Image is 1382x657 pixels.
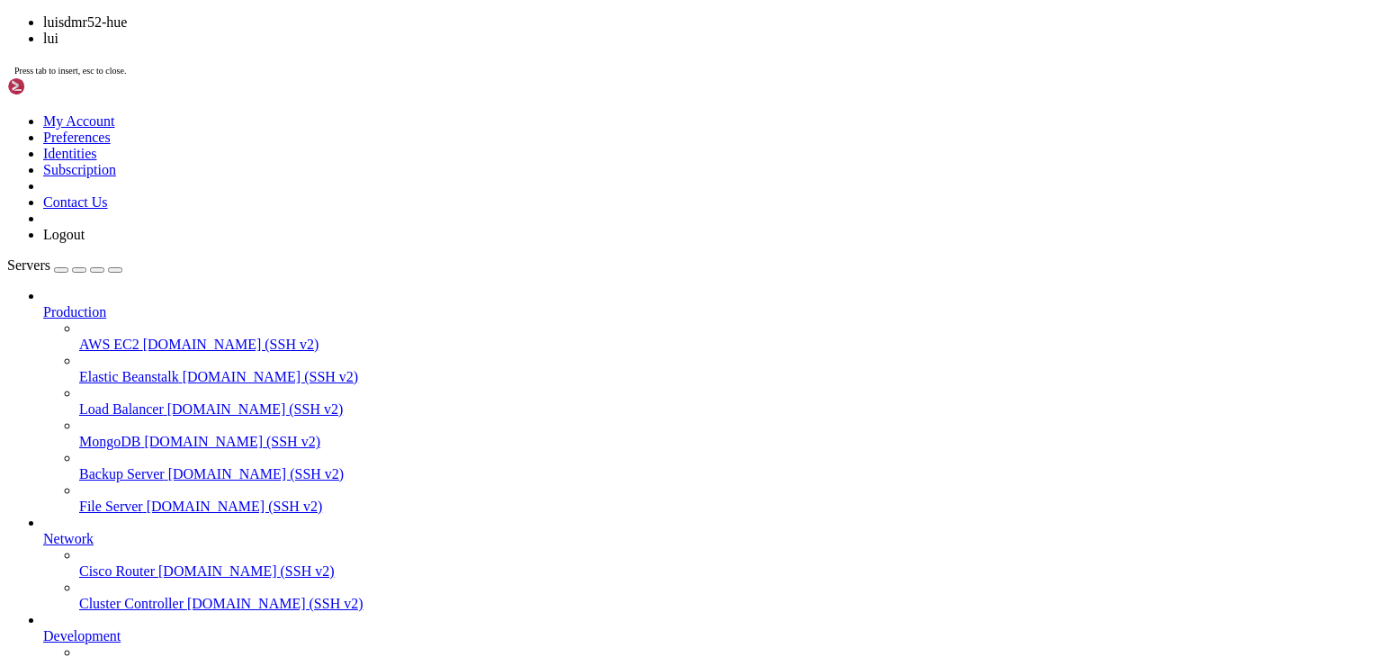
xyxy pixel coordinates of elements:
x-row: nano .env [7,466,1147,481]
li: AWS EC2 [DOMAIN_NAME] (SSH v2) [79,320,1375,353]
span: 33.6 MB/s [432,191,497,205]
x-row: Downloading urllib3-2.5.0-py3-none-any.whl (129 kB) [7,328,1147,344]
x-row: Successfully installed certifi-2025.8.3 charset_normalizer-3.4.3 idna-3.10 python-dotenv-1.1.1 py... [7,374,1147,390]
span: Backup Server [79,466,165,481]
li: Backup Server [DOMAIN_NAME] (SSH v2) [79,450,1375,482]
a: My Account [43,113,115,129]
span: File Server [79,499,143,514]
a: Load Balancer [DOMAIN_NAME] (SSH v2) [79,401,1375,418]
x-row: 0 websockets-15.0.1 [7,390,1147,405]
span: [DOMAIN_NAME] (SSH v2) [144,434,320,449]
x-row: eta [7,283,1147,298]
x-row: (venv) root@vmi2776932:~/pump-detector-bot# cd ~/pump-detector-bot [7,481,1147,497]
span: Production [43,304,106,319]
span: Cisco Router [79,563,155,579]
a: Identities [43,146,97,161]
a: Logout [43,227,85,242]
x-row: Installing collected packages: websockets, uvloop, urllib3, pyyaml, python-dotenv, idna, charset_... [7,359,1147,374]
span: 0:00:00 [518,283,569,297]
x-row: eta [7,252,1147,267]
li: Cluster Controller [DOMAIN_NAME] (SSH v2) [79,580,1375,612]
span: [DOMAIN_NAME] (SSH v2) [187,596,363,611]
x-row: eta [7,114,1147,130]
span: ━━━━━━━━━━━━━━━━━━━━━━━━━━━━━━━━━━━━━━━━ [29,344,317,358]
x-row: Downloading idna-3.10-py3-none-any.whl (70 kB) [7,298,1147,313]
a: Cisco Router [DOMAIN_NAME] (SSH v2) [79,563,1375,580]
x-row: Downloading websockets-15.0.1-cp312-cp312-manylinux_2_5_x86_64.manylinux1_x86_64.manylinux_2_17_x... [7,99,1147,114]
a: Network [43,531,1375,547]
x-row: eta [7,313,1147,328]
x-row: Downloading uvloop-0.21.0-cp312-cp312-manylinux_2_17_x86_64.manylinux2014_x86_64.whl (4.7 MB) [7,206,1147,221]
a: MongoDB [DOMAIN_NAME] (SSH v2) [79,434,1375,450]
span: 21.5 MB/s [417,145,482,159]
span: Load Balancer [79,401,164,417]
span: Development [43,628,121,643]
a: Backup Server [DOMAIN_NAME] (SSH v2) [79,466,1375,482]
x-row: (venv) root@vmi2776932:~/pump-detector-bot# nano .env [7,405,1147,420]
span: [DOMAIN_NAME] (SSH v2) [167,401,344,417]
span: ━━━━━━━━━━━━━━━━━━━━━━━━━━━━━━━━━━━━━━━━ [29,221,317,236]
x-row: eta [7,145,1147,160]
a: Preferences [43,130,111,145]
img: Shellngn [7,77,111,95]
x-row: Downloading urllib3-2.5.0-py3-none-any.whl.metadata (6.5 kB) [7,53,1147,68]
span: 151.8/151.8 kB [324,283,425,297]
span: 64.7/64.7 kB [324,145,410,159]
span: 0:00:00 [518,114,569,129]
span: 26.7 MB/s [432,283,497,297]
span: 0:00:00 [489,221,540,236]
span: 31.3 MB/s [432,344,497,358]
a: Contact Us [43,194,108,210]
a: Cluster Controller [DOMAIN_NAME] (SSH v2) [79,596,1375,612]
a: Servers [7,257,122,273]
x-row: Collecting urllib3<3,>=1.21.1 (from requests) [7,38,1147,53]
x-row: Downloading python_dotenv-1.1.1-py3-none-any.whl (20 kB) [7,160,1147,175]
x-row: eta [7,344,1147,359]
a: Elastic Beanstalk [DOMAIN_NAME] (SSH v2) [79,369,1375,385]
span: 182.5/182.5 kB [324,114,425,129]
span: [DOMAIN_NAME] (SSH v2) [168,466,345,481]
span: ━━━━━━━━━━━━━━━━━━━━━━━━━━━━━━━━━━━━━━━━ [29,283,317,297]
span: 0:00:00 [504,145,554,159]
span: [DOMAIN_NAME] (SSH v2) [183,369,359,384]
a: Production [43,304,1375,320]
a: AWS EC2 [DOMAIN_NAME] (SSH v2) [79,337,1375,353]
span: ━━━━━━━━━━━━━━━━━━━━━━━━━━━━━━━━━━━━━━━━ [29,313,317,328]
span: 0:00:00 [518,344,569,358]
span: 23.2 MB/s [417,313,482,328]
span: 34.6 MB/s [403,221,468,236]
x-row: Downloading requests-2.32.5-py3-none-any.whl (64 kB) [7,130,1147,145]
span: 70.4/70.4 kB [324,313,410,328]
li: MongoDB [DOMAIN_NAME] (SSH v2) [79,418,1375,450]
x-row: Downloading PyYAML-6.0.2-cp312-cp312-manylinux_2_17_x86_64.manylinux2014_x86_64.whl (767 kB) [7,175,1147,191]
span: ━━━━━━━━━━━━━━━━━━━━━━━━━━━━━━━━━━━━━━━━ [29,145,317,159]
x-row: Downloading certifi-2025.8.3-py3-none-any.whl.metadata (2.4 kB) [7,84,1147,99]
span: [DOMAIN_NAME] (SSH v2) [147,499,323,514]
span: Network [43,531,94,546]
span: 0:00:00 [518,252,569,266]
span: [DOMAIN_NAME] (SSH v2) [143,337,319,352]
span: AWS EC2 [79,337,139,352]
li: Elastic Beanstalk [DOMAIN_NAME] (SSH v2) [79,353,1375,385]
x-row: Collecting certifi>=[DATE] (from requests) [7,68,1147,84]
span: 161.2/161.2 kB [324,252,425,266]
x-row: Collecting idna<4,>=2.5 (from requests) [7,7,1147,22]
li: lui [43,31,1375,47]
span: 27.1 MB/s [432,114,497,129]
div: (38, 34) [295,527,302,543]
span: 767.5/767.5 kB [324,191,425,205]
span: Servers [7,257,50,273]
a: Development [43,628,1375,644]
span: 4.7/4.7 MB [324,221,396,236]
span: ━━━━━━━━━━━━━━━━━━━━━━━━━━━━━━━━━━━━━━━━ [29,252,317,266]
a: File Server [DOMAIN_NAME] (SSH v2) [79,499,1375,515]
x-row: Username for '[URL][DOMAIN_NAME]': lui [7,527,1147,543]
x-row: Downloading charset_normalizer-3.4.3-cp312-cp312-manylinux2014_x86_64.manylinux_2_17_x86_64.manyl... [7,267,1147,283]
span: ━━━━━━━━━━━━━━━━━━━━━━━━━━━━━━━━━━━━━━━━ [29,114,317,129]
span: MongoDB [79,434,140,449]
a: Subscription [43,162,116,177]
li: Production [43,288,1375,515]
li: Network [43,515,1375,612]
span: 129.8/129.8 kB [324,344,425,358]
x-row: eta [7,221,1147,237]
